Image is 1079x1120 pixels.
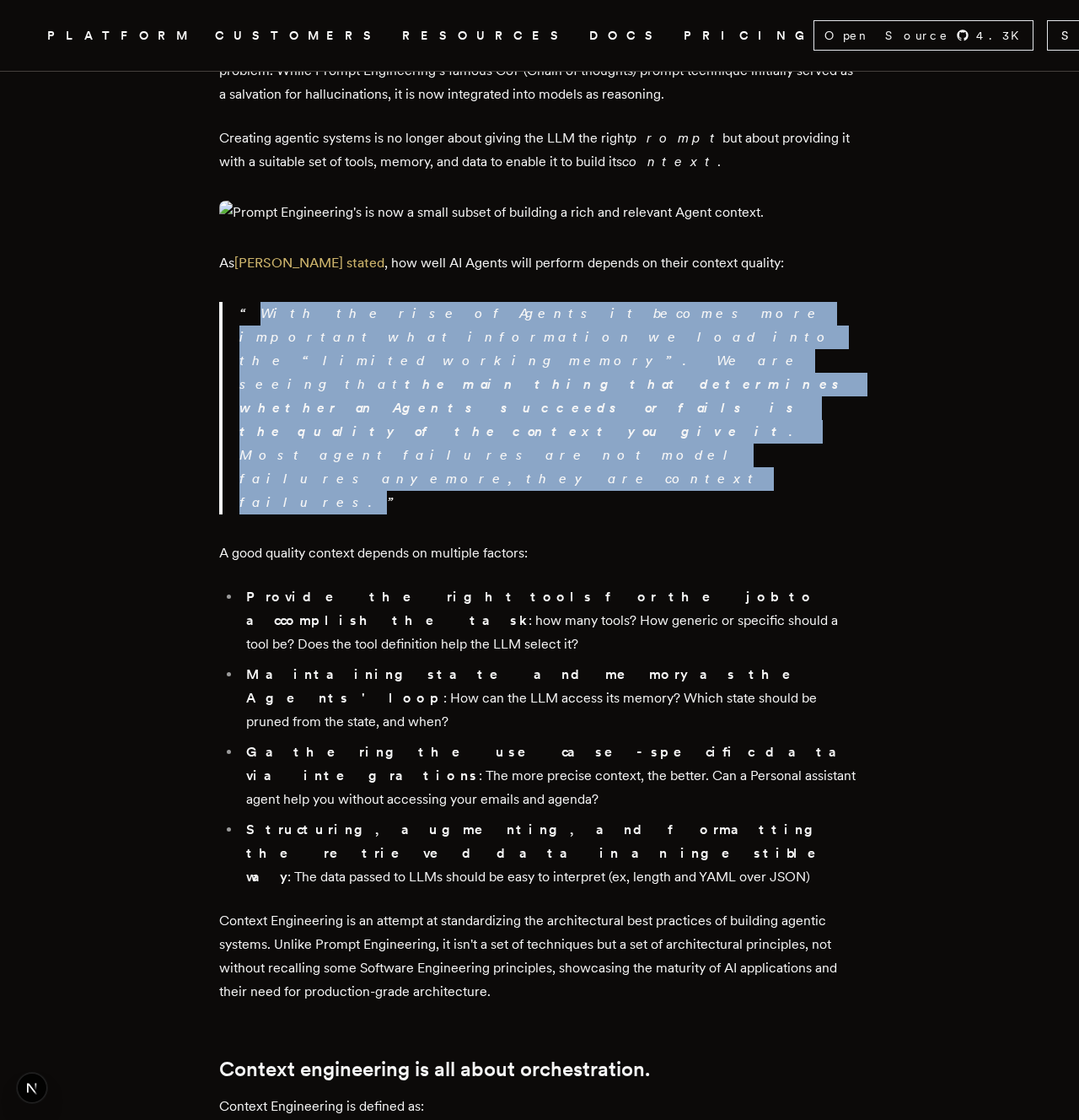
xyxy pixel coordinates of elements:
[246,744,856,783] strong: Gathering the use case-specific data via integrations
[622,153,717,170] em: context
[246,821,840,885] strong: Structuring, augmenting, and formatting the retrieved data in an ingestible way
[241,585,860,656] li: : how many tools? How generic or specific should a tool be? Does the tool definition help the LLM...
[241,663,860,734] li: : How can the LLM access its memory? Which state should be pruned from the state, and when?
[47,25,195,46] button: PLATFORM
[215,25,382,46] a: CUSTOMERS
[219,201,860,224] img: Prompt Engineering's is now a small subset of building a rich and relevant Agent context.
[219,127,860,174] p: Creating agentic systems is no longer about giving the LLM the right but about providing it with ...
[241,740,860,811] li: : The more precise context, the better. Can a Personal assistant agent help you without accessing...
[219,909,860,1004] p: Context Engineering is an attempt at standardizing the architectural best practices of building a...
[241,818,860,889] li: : The data passed to LLMs should be easy to interpret (ex, length and YAML over JSON)
[684,25,813,46] a: PRICING
[589,25,663,46] a: DOCS
[976,27,1029,44] span: 4.3 K
[246,589,815,628] strong: Provide the right tools for the job to accomplish the task
[219,541,860,565] p: A good quality context depends on multiple factors:
[219,1095,860,1118] p: Context Engineering is defined as:
[629,130,722,146] em: prompt
[234,255,384,271] a: [PERSON_NAME] stated
[219,1058,860,1081] h2: Context engineering is all about orchestration.
[239,302,860,514] p: With the rise of Agents it becomes more important what information we load into the “limited work...
[402,25,569,46] button: RESOURCES
[246,666,814,706] strong: Maintaining state and memory as the Agents ' loop
[824,27,949,44] span: Open Source
[239,376,854,439] strong: the main thing that determines whether an Agents succeeds or fails is the quality of the context ...
[219,251,860,275] p: As , how well AI Agents will perform depends on their context quality:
